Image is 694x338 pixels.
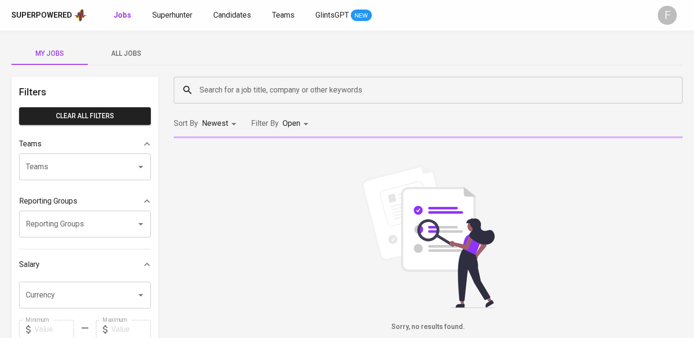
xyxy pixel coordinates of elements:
[19,192,151,211] div: Reporting Groups
[94,48,158,60] span: All Jobs
[357,165,500,308] img: file_searching.svg
[114,10,131,20] b: Jobs
[11,10,72,21] div: Superpowered
[351,11,372,20] span: NEW
[152,10,192,20] span: Superhunter
[19,255,151,274] div: Salary
[213,10,251,20] span: Candidates
[174,322,683,332] h6: Sorry, no results found.
[213,10,253,21] a: Candidates
[272,10,294,20] span: Teams
[315,10,349,20] span: GlintsGPT
[283,119,300,128] span: Open
[19,138,42,150] p: Teams
[202,115,240,133] div: Newest
[315,10,372,21] a: GlintsGPT NEW
[19,259,40,270] p: Salary
[134,160,147,174] button: Open
[251,118,279,129] p: Filter By
[74,8,87,22] img: app logo
[174,118,198,129] p: Sort By
[27,110,143,122] span: Clear All filters
[283,115,312,133] div: Open
[19,134,151,154] div: Teams
[152,10,194,21] a: Superhunter
[114,10,133,21] a: Jobs
[19,107,151,125] button: Clear All filters
[134,217,147,231] button: Open
[134,288,147,302] button: Open
[272,10,296,21] a: Teams
[17,48,82,60] span: My Jobs
[202,118,228,129] p: Newest
[19,195,77,207] p: Reporting Groups
[658,6,677,25] div: F
[11,8,87,22] a: Superpoweredapp logo
[19,84,151,100] h6: Filters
